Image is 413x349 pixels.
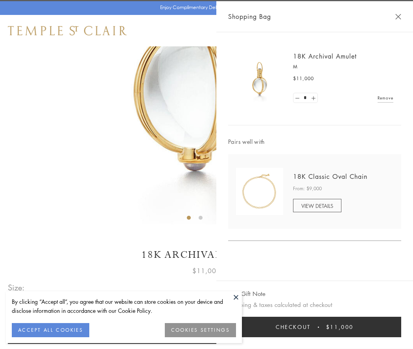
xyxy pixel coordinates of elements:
[395,14,401,20] button: Close Shopping Bag
[293,172,367,181] a: 18K Classic Oval Chain
[228,317,401,337] button: Checkout $11,000
[276,323,311,331] span: Checkout
[236,55,283,102] img: 18K Archival Amulet
[378,94,393,102] a: Remove
[293,52,357,61] a: 18K Archival Amulet
[293,185,322,193] span: From: $9,000
[160,4,249,11] p: Enjoy Complimentary Delivery & Returns
[228,137,401,146] span: Pairs well with
[293,93,301,103] a: Set quantity to 0
[192,266,221,276] span: $11,000
[309,93,317,103] a: Set quantity to 2
[228,300,401,310] p: Shipping & taxes calculated at checkout
[228,11,271,22] span: Shopping Bag
[12,297,236,315] div: By clicking “Accept all”, you agree that our website can store cookies on your device and disclos...
[293,63,393,71] p: M
[293,199,341,212] a: VIEW DETAILS
[293,75,314,83] span: $11,000
[228,289,265,299] button: Add Gift Note
[236,168,283,215] img: N88865-OV18
[8,248,405,262] h1: 18K Archival Amulet
[12,323,89,337] button: ACCEPT ALL COOKIES
[8,281,25,294] span: Size:
[8,26,127,35] img: Temple St. Clair
[326,323,354,331] span: $11,000
[301,202,333,209] span: VIEW DETAILS
[165,323,236,337] button: COOKIES SETTINGS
